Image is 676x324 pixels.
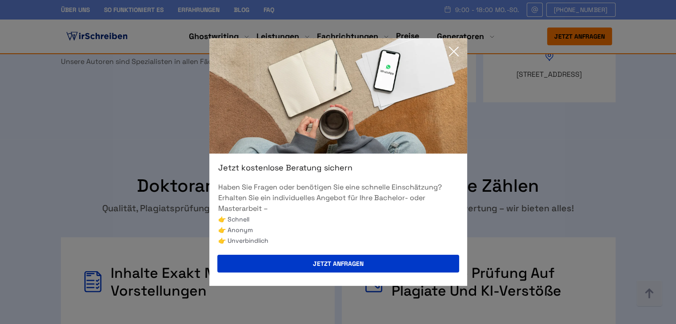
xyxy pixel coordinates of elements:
li: 👉 Anonym [218,225,458,235]
div: Jetzt kostenlose Beratung sichern [209,162,467,173]
li: 👉 Schnell [218,214,458,225]
li: 👉 Unverbindlich [218,235,458,246]
p: Haben Sie Fragen oder benötigen Sie eine schnelle Einschätzung? Erhalten Sie ein individuelles An... [218,182,458,214]
img: exit [209,38,467,154]
button: Jetzt anfragen [217,255,459,273]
